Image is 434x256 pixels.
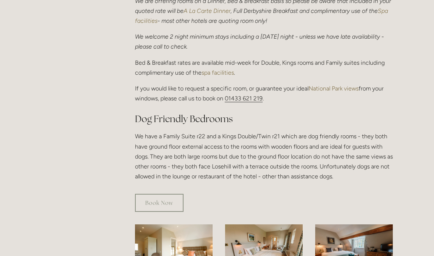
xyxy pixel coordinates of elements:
p: We have a Family Suite r22 and a Kings Double/Twin r21 which are dog friendly rooms - they both h... [135,131,393,181]
p: If you would like to request a specific room, or guarantee your ideal from your windows, please c... [135,83,393,103]
a: A La Carte Dinner [184,7,231,14]
a: Book Now [135,194,184,212]
a: National Park views [309,85,359,92]
a: spa facilities [202,69,234,76]
p: Bed & Breakfast rates are available mid-week for Double, Kings rooms and Family suites including ... [135,58,393,78]
em: - most other hotels are quoting room only! [157,17,267,24]
em: , Full Derbyshire Breakfast and complimentary use of the [231,7,378,14]
em: We welcome 2 night minimum stays including a [DATE] night - unless we have late availability - pl... [135,33,385,50]
h2: Dog Friendly Bedrooms [135,113,393,125]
